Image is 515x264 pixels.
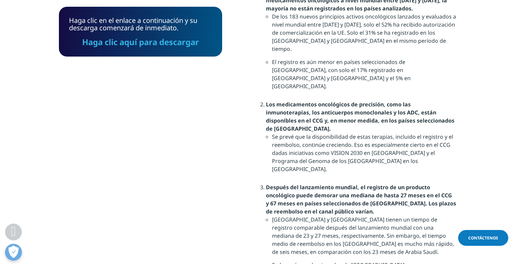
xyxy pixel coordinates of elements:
[272,58,456,95] li: El registro es aún menor en países seleccionados de [GEOGRAPHIC_DATA], con solo el 17% registrado...
[272,216,456,261] li: [GEOGRAPHIC_DATA] y [GEOGRAPHIC_DATA] tienen un tiempo de registro comparable después del lanzami...
[266,184,456,215] strong: Después del lanzamiento mundial, el registro de un producto oncológico puede demorar una mediana ...
[458,230,508,246] a: Contáctenos
[266,101,454,132] strong: Los medicamentos oncológicos de precisión, como las inmunoterapias, los anticuerpos monoclonales ...
[468,235,498,241] span: Contáctenos
[69,16,197,32] font: Haga clic en el enlace a continuación y su descarga comenzará de inmediato.
[82,36,199,47] a: Haga clic aquí para descargar
[272,133,456,178] li: Se prevé que la disponibilidad de estas terapias, incluido el registro y el reembolso, continúe c...
[272,12,456,58] li: De los 183 nuevos principios activos oncológicos lanzados y evaluados a nivel mundial entre [DATE...
[5,244,22,261] button: Abrir preferencias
